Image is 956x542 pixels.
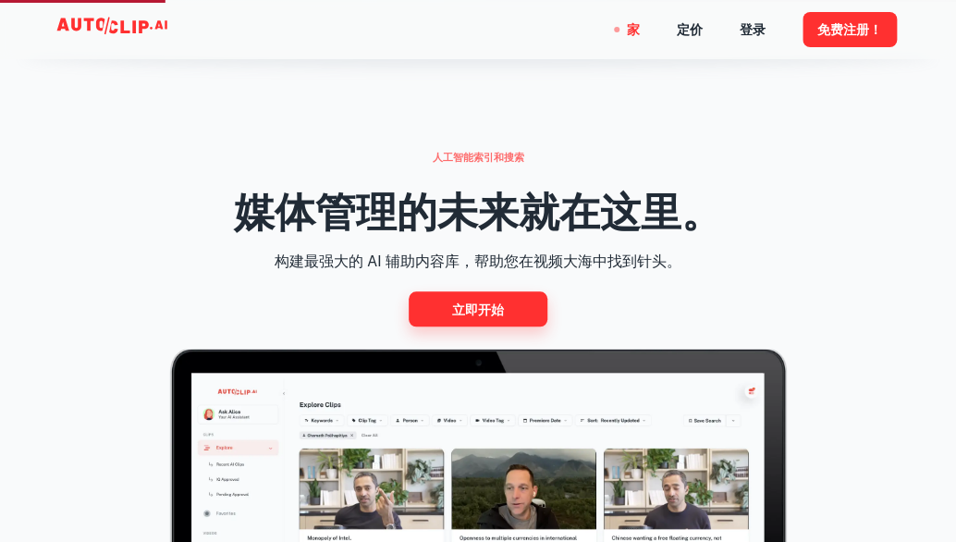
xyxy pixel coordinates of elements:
[803,12,897,46] button: 免费注册！
[275,253,681,270] font: 构建最强大的 AI 辅助内容库，帮助您在视频大海中找到针头。
[433,152,524,163] font: 人工智能索引和搜索
[452,302,504,317] font: 立即开始
[627,23,640,38] font: 家
[409,291,547,326] a: 立即开始
[740,23,766,38] font: 登录
[234,188,722,236] font: 媒体管理的未来就在这里。
[817,23,882,38] font: 免费注册！
[677,23,703,38] font: 定价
